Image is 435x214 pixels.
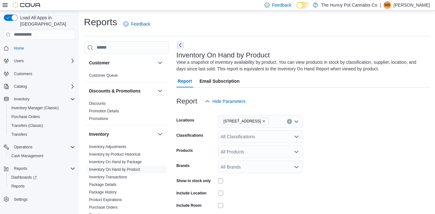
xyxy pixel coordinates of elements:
[89,73,118,78] a: Customer Queue
[89,101,106,106] span: Discounts
[176,133,203,138] label: Classifications
[89,145,126,149] a: Inventory Adjustments
[89,116,108,121] a: Promotions
[89,88,140,94] h3: Discounts & Promotions
[6,104,78,112] button: Inventory Manager (Classic)
[212,98,246,104] span: Hide Parameters
[1,44,78,53] button: Home
[294,119,299,124] button: Open list of options
[6,130,78,139] button: Transfers
[202,95,248,108] button: Hide Parameters
[89,60,155,66] button: Customer
[176,191,206,196] label: Include Location
[14,145,33,150] span: Operations
[176,178,211,183] label: Show in stock only
[89,152,140,157] a: Inventory by Product Historical
[178,75,192,87] span: Report
[11,83,29,90] button: Catalog
[6,152,78,160] button: Cash Management
[9,174,75,181] span: Dashboards
[89,197,122,202] span: Product Expirations
[6,121,78,130] button: Transfers (Classic)
[11,105,59,110] span: Inventory Manager (Classic)
[11,70,75,78] span: Customers
[9,131,75,138] span: Transfers
[89,190,116,195] span: Package History
[156,130,164,138] button: Inventory
[89,109,119,114] span: Promotion Details
[89,175,127,179] a: Inventory Transactions
[11,44,75,52] span: Home
[89,175,127,180] span: Inventory Transactions
[89,109,119,113] a: Promotion Details
[11,165,30,172] button: Reports
[11,57,75,65] span: Users
[89,159,142,164] span: Inventory On Hand by Package
[156,59,164,67] button: Customer
[9,182,75,190] span: Reports
[11,114,40,119] span: Purchase Orders
[11,70,35,78] a: Customers
[380,1,381,9] p: |
[262,119,266,123] button: Remove 198 Queen St from selection in this group
[11,175,37,180] span: Dashboards
[9,122,75,129] span: Transfers (Classic)
[14,84,27,89] span: Catalog
[89,167,140,172] a: Inventory On Hand by Product
[89,152,140,157] span: Inventory by Product Historical
[13,2,41,8] img: Cova
[394,1,430,9] p: [PERSON_NAME]
[89,182,116,187] a: Package Details
[294,149,299,154] button: Open list of options
[1,143,78,152] button: Operations
[121,18,153,30] a: Feedback
[272,2,291,8] span: Feedback
[176,41,184,49] button: Next
[89,60,110,66] h3: Customer
[176,118,194,123] label: Locations
[14,166,27,171] span: Reports
[176,163,189,168] label: Brands
[84,72,169,82] div: Customer
[9,113,43,121] a: Purchase Orders
[89,205,118,210] span: Purchase Orders
[9,122,45,129] a: Transfers (Classic)
[176,148,193,153] label: Products
[89,131,109,137] h3: Inventory
[11,143,75,151] span: Operations
[9,174,39,181] a: Dashboards
[6,173,78,182] a: Dashboards
[9,131,30,138] a: Transfers
[11,165,75,172] span: Reports
[294,134,299,139] button: Open list of options
[14,97,29,102] span: Inventory
[9,152,46,160] a: Cash Management
[11,123,43,128] span: Transfers (Classic)
[9,152,75,160] span: Cash Management
[89,88,155,94] button: Discounts & Promotions
[200,75,240,87] span: Email Subscription
[296,2,310,9] input: Dark Mode
[11,143,35,151] button: Operations
[11,95,32,103] button: Inventory
[9,104,75,112] span: Inventory Manager (Classic)
[384,1,391,9] div: Mackenzie Brewitt
[89,160,142,164] a: Inventory On Hand by Package
[176,98,197,105] h3: Report
[6,112,78,121] button: Purchase Orders
[89,131,155,137] button: Inventory
[18,15,75,27] span: Load All Apps in [GEOGRAPHIC_DATA]
[11,45,27,52] a: Home
[176,203,201,208] label: Include Room
[1,95,78,104] button: Inventory
[84,16,117,28] h1: Reports
[14,58,24,63] span: Users
[176,51,270,59] h3: Inventory On Hand by Product
[1,82,78,91] button: Catalog
[89,190,116,194] a: Package History
[14,46,24,51] span: Home
[11,95,75,103] span: Inventory
[1,56,78,65] button: Users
